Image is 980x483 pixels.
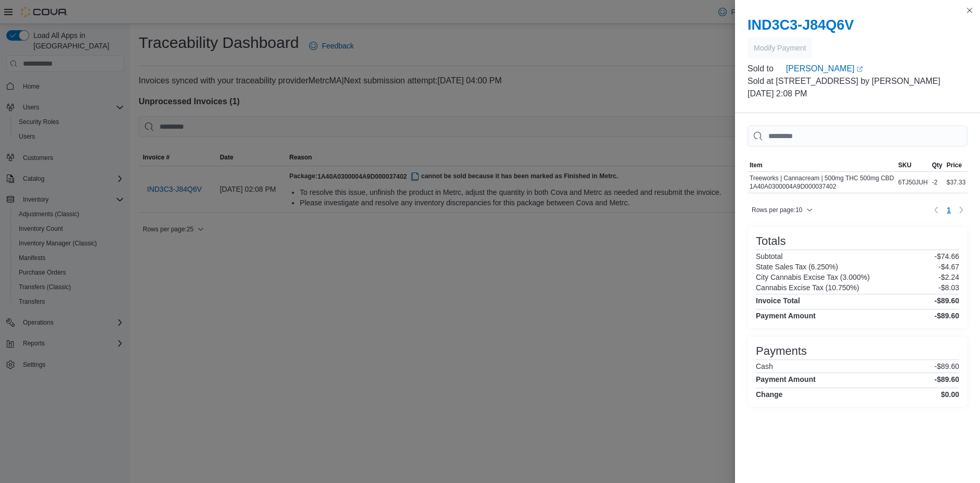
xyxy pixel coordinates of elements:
div: Sold to [748,63,784,75]
button: Price [945,159,968,171]
h6: State Sales Tax (6.250%) [756,263,838,271]
h2: IND3C3-J84Q6V [748,17,967,33]
ul: Pagination for table: MemoryTable from EuiInMemoryTable [942,202,955,218]
h6: Cannabis Excise Tax (10.750%) [756,283,859,292]
p: -$8.03 [938,283,959,292]
button: Modify Payment [748,38,812,58]
h6: City Cannabis Excise Tax (3.000%) [756,273,869,281]
h4: Payment Amount [756,312,816,320]
p: -$74.66 [935,252,959,261]
span: Price [947,161,962,169]
button: Next page [955,204,967,216]
span: SKU [898,161,911,169]
span: Modify Payment [754,43,806,53]
button: SKU [896,159,930,171]
h4: -$89.60 [935,375,959,383]
div: -2 [930,176,945,189]
h4: Payment Amount [756,375,816,383]
button: Rows per page:10 [748,204,817,216]
span: Qty [932,161,942,169]
svg: External link [856,66,863,72]
a: [PERSON_NAME]External link [786,63,967,75]
h6: Cash [756,362,773,370]
button: Item [748,159,896,171]
p: -$4.67 [938,263,959,271]
button: Previous page [930,204,942,216]
h4: $0.00 [941,390,959,399]
h3: Payments [756,345,807,357]
h4: Invoice Total [756,296,800,305]
p: -$89.60 [935,362,959,370]
span: Rows per page : 10 [752,206,802,214]
p: [DATE] 2:08 PM [748,88,967,100]
button: Close this dialog [963,4,976,17]
h3: Totals [756,235,786,247]
h4: -$89.60 [935,296,959,305]
button: Qty [930,159,945,171]
span: 1 [947,205,951,215]
div: $37.33 [945,176,968,189]
div: Treeworks | Cannacream | 500mg THC 500mg CBD 1A40A0300004A9D000037402 [750,174,894,191]
p: Sold at [STREET_ADDRESS] by [PERSON_NAME] [748,75,967,88]
h4: -$89.60 [935,312,959,320]
input: This is a search bar. As you type, the results lower in the page will automatically filter. [748,126,967,146]
nav: Pagination for table: MemoryTable from EuiInMemoryTable [930,202,967,218]
button: Page 1 of 1 [942,202,955,218]
h6: Subtotal [756,252,782,261]
span: 6TJ50JUH [898,178,928,187]
p: -$2.24 [938,273,959,281]
h4: Change [756,390,782,399]
span: Item [750,161,763,169]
